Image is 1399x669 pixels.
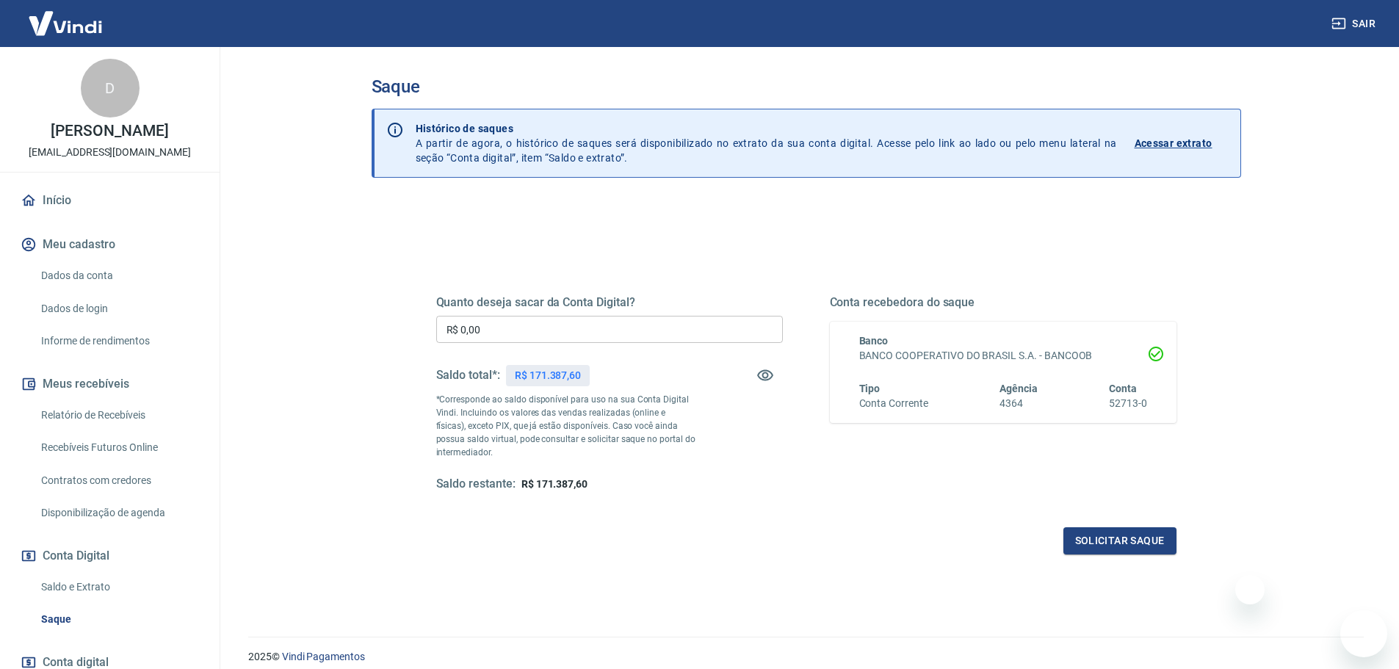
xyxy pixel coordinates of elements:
p: Histórico de saques [416,121,1117,136]
a: Informe de rendimentos [35,326,202,356]
a: Recebíveis Futuros Online [35,433,202,463]
p: [PERSON_NAME] [51,123,168,139]
p: 2025 © [248,649,1364,665]
span: Banco [859,335,889,347]
div: D [81,59,140,117]
span: Agência [999,383,1038,394]
a: Acessar extrato [1135,121,1229,165]
a: Disponibilização de agenda [35,498,202,528]
h5: Conta recebedora do saque [830,295,1176,310]
button: Solicitar saque [1063,527,1176,554]
span: R$ 171.387,60 [521,478,588,490]
a: Início [18,184,202,217]
a: Saldo e Extrato [35,572,202,602]
img: Vindi [18,1,113,46]
h6: 52713-0 [1109,396,1147,411]
p: [EMAIL_ADDRESS][DOMAIN_NAME] [29,145,191,160]
h3: Saque [372,76,1241,97]
h5: Quanto deseja sacar da Conta Digital? [436,295,783,310]
p: R$ 171.387,60 [515,368,581,383]
h6: BANCO COOPERATIVO DO BRASIL S.A. - BANCOOB [859,348,1147,364]
a: Relatório de Recebíveis [35,400,202,430]
button: Conta Digital [18,540,202,572]
h6: 4364 [999,396,1038,411]
a: Saque [35,604,202,634]
h5: Saldo restante: [436,477,516,492]
iframe: Botão para abrir a janela de mensagens [1340,610,1387,657]
button: Sair [1328,10,1381,37]
h6: Conta Corrente [859,396,928,411]
span: Conta [1109,383,1137,394]
span: Tipo [859,383,881,394]
button: Meus recebíveis [18,368,202,400]
p: Acessar extrato [1135,136,1212,151]
a: Dados da conta [35,261,202,291]
iframe: Fechar mensagem [1235,575,1265,604]
h5: Saldo total*: [436,368,500,383]
p: *Corresponde ao saldo disponível para uso na sua Conta Digital Vindi. Incluindo os valores das ve... [436,393,696,459]
p: A partir de agora, o histórico de saques será disponibilizado no extrato da sua conta digital. Ac... [416,121,1117,165]
button: Meu cadastro [18,228,202,261]
a: Contratos com credores [35,466,202,496]
a: Vindi Pagamentos [282,651,365,662]
a: Dados de login [35,294,202,324]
